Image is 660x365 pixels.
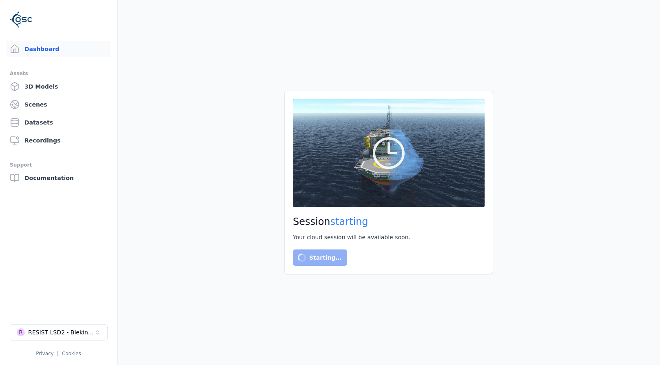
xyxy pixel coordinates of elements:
[293,249,347,266] button: Starting…
[7,78,111,95] a: 3D Models
[10,324,108,341] button: Select a workspace
[28,328,94,336] div: RESIST LSD2 - Blekinge
[36,351,53,356] a: Privacy
[293,233,485,241] div: Your cloud session will be available soon.
[7,114,111,131] a: Datasets
[7,96,111,113] a: Scenes
[10,8,33,31] img: Logo
[293,215,485,228] h2: Session
[17,328,25,336] div: R
[62,351,81,356] a: Cookies
[7,41,111,57] a: Dashboard
[7,132,111,149] a: Recordings
[10,69,107,78] div: Assets
[7,170,111,186] a: Documentation
[57,351,59,356] span: |
[10,160,107,170] div: Support
[330,216,368,227] span: starting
